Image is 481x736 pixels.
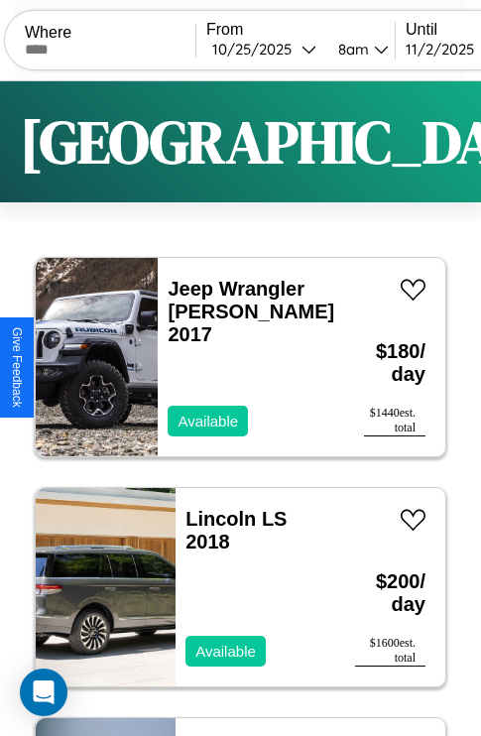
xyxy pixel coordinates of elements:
[328,40,374,59] div: 8am
[212,40,301,59] div: 10 / 25 / 2025
[206,21,395,39] label: From
[364,406,425,436] div: $ 1440 est. total
[195,638,256,665] p: Available
[355,551,425,636] h3: $ 200 / day
[25,24,195,42] label: Where
[364,320,425,406] h3: $ 180 / day
[185,508,287,552] a: Lincoln LS 2018
[10,327,24,408] div: Give Feedback
[168,278,334,345] a: Jeep Wrangler [PERSON_NAME] 2017
[178,408,238,434] p: Available
[20,669,67,716] div: Open Intercom Messenger
[355,636,425,667] div: $ 1600 est. total
[206,39,322,60] button: 10/25/2025
[322,39,395,60] button: 8am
